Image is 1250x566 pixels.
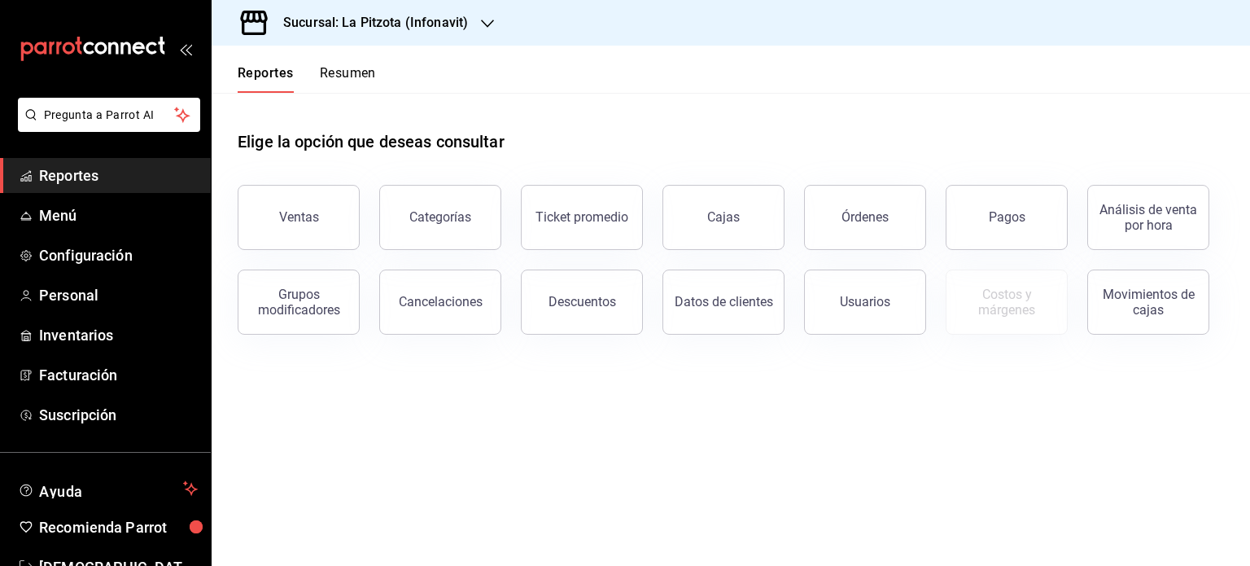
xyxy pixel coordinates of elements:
div: Cancelaciones [399,294,483,309]
button: Ticket promedio [521,185,643,250]
div: Descuentos [549,294,616,309]
span: Configuración [39,244,198,266]
div: Pagos [989,209,1025,225]
button: Descuentos [521,270,643,335]
span: Suscripción [39,404,198,426]
span: Menú [39,204,198,226]
div: Grupos modificadores [248,287,349,318]
h1: Elige la opción que deseas consultar [238,129,505,154]
button: Reportes [238,65,294,93]
div: Costos y márgenes [956,287,1057,318]
div: Datos de clientes [675,294,773,309]
button: open_drawer_menu [179,42,192,55]
span: Recomienda Parrot [39,516,198,538]
button: Grupos modificadores [238,270,360,335]
button: Contrata inventarios para ver este reporte [946,270,1068,335]
div: Órdenes [841,209,889,225]
span: Facturación [39,364,198,386]
button: Ventas [238,185,360,250]
button: Categorías [379,185,501,250]
button: Cancelaciones [379,270,501,335]
button: Pregunta a Parrot AI [18,98,200,132]
button: Resumen [320,65,376,93]
div: Análisis de venta por hora [1098,202,1199,233]
div: Ticket promedio [535,209,628,225]
div: Usuarios [840,294,890,309]
span: Ayuda [39,479,177,498]
button: Órdenes [804,185,926,250]
span: Inventarios [39,324,198,346]
button: Movimientos de cajas [1087,270,1209,335]
span: Pregunta a Parrot AI [44,107,175,124]
div: Ventas [279,209,319,225]
span: Reportes [39,165,198,186]
span: Personal [39,284,198,306]
button: Usuarios [804,270,926,335]
div: Movimientos de cajas [1098,287,1199,318]
div: navigation tabs [238,65,376,93]
div: Categorías [409,209,471,225]
h3: Sucursal: La Pitzota (Infonavit) [270,13,468,33]
button: Pagos [946,185,1068,250]
div: Cajas [707,208,741,227]
button: Datos de clientes [662,270,785,335]
a: Pregunta a Parrot AI [11,118,200,135]
button: Análisis de venta por hora [1087,185,1209,250]
a: Cajas [662,185,785,250]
